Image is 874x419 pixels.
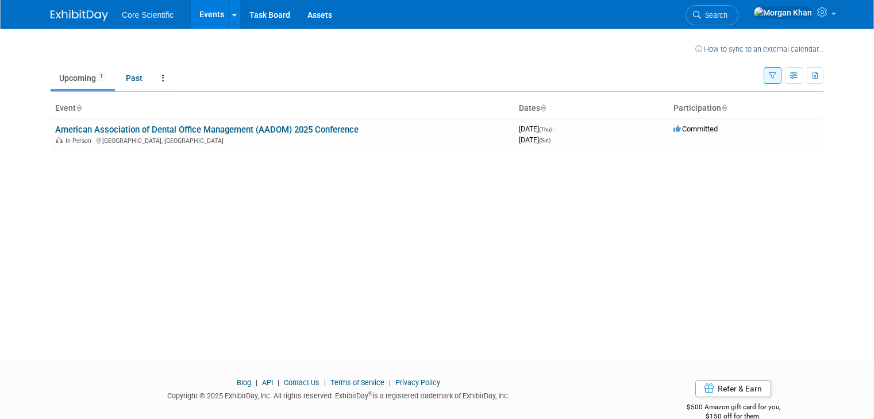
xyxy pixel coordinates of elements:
a: Contact Us [284,378,319,387]
div: [GEOGRAPHIC_DATA], [GEOGRAPHIC_DATA] [55,135,510,145]
span: [DATE] [519,125,555,133]
span: | [253,378,260,387]
span: Search [701,11,727,20]
sup: ® [368,390,372,397]
th: Participation [669,99,823,118]
span: 1 [97,72,106,81]
a: Privacy Policy [395,378,440,387]
span: (Sat) [539,137,550,143]
span: | [386,378,394,387]
a: How to sync to an external calendar... [695,45,823,53]
a: Upcoming1 [51,67,115,89]
th: Event [51,99,514,118]
span: Committed [673,125,718,133]
a: Refer & Earn [695,380,771,397]
div: Copyright © 2025 ExhibitDay, Inc. All rights reserved. ExhibitDay is a registered trademark of Ex... [51,388,626,401]
span: | [275,378,282,387]
a: Blog [237,378,251,387]
span: [DATE] [519,135,550,144]
span: (Thu) [539,126,552,133]
a: American Association of Dental Office Management (AADOM) 2025 Conference [55,125,359,135]
span: | [321,378,329,387]
a: Terms of Service [330,378,384,387]
a: API [262,378,273,387]
th: Dates [514,99,669,118]
a: Sort by Event Name [76,103,82,112]
img: Morgan Khan [753,6,813,19]
a: Sort by Start Date [540,103,546,112]
span: - [553,125,555,133]
a: Past [117,67,151,89]
a: Sort by Participation Type [721,103,727,112]
img: In-Person Event [56,137,63,143]
span: In-Person [66,137,95,145]
img: ExhibitDay [51,10,108,21]
span: Core Scientific [122,10,174,20]
a: Search [686,5,738,25]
